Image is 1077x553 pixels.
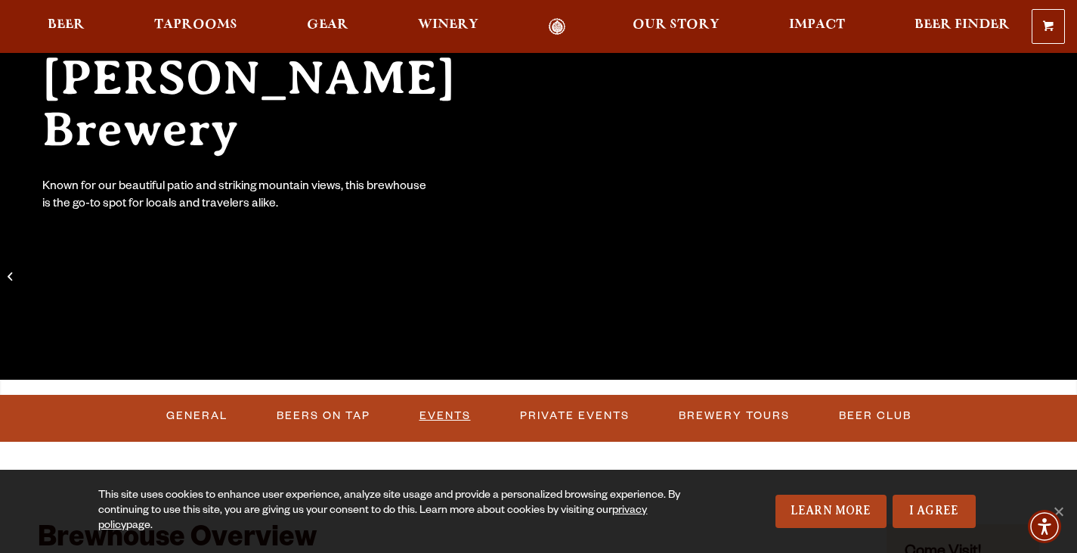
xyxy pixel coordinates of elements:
[42,179,429,214] div: Known for our beautiful patio and striking mountain views, this brewhouse is the go-to spot for l...
[779,18,855,36] a: Impact
[623,18,729,36] a: Our Story
[789,19,845,31] span: Impact
[893,495,976,528] a: I Agree
[673,399,796,433] a: Brewery Tours
[905,18,1020,36] a: Beer Finder
[1028,510,1061,543] div: Accessibility Menu
[307,19,348,31] span: Gear
[48,19,85,31] span: Beer
[528,18,585,36] a: Odell Home
[633,19,720,31] span: Our Story
[160,399,234,433] a: General
[413,399,477,433] a: Events
[144,18,247,36] a: Taprooms
[42,1,514,155] h2: Fort [PERSON_NAME] Brewery
[98,489,699,534] div: This site uses cookies to enhance user experience, analyze site usage and provide a personalized ...
[408,18,488,36] a: Winery
[514,399,636,433] a: Private Events
[271,399,376,433] a: Beers on Tap
[775,495,887,528] a: Learn More
[418,19,478,31] span: Winery
[833,399,918,433] a: Beer Club
[38,18,94,36] a: Beer
[915,19,1010,31] span: Beer Finder
[297,18,358,36] a: Gear
[154,19,237,31] span: Taprooms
